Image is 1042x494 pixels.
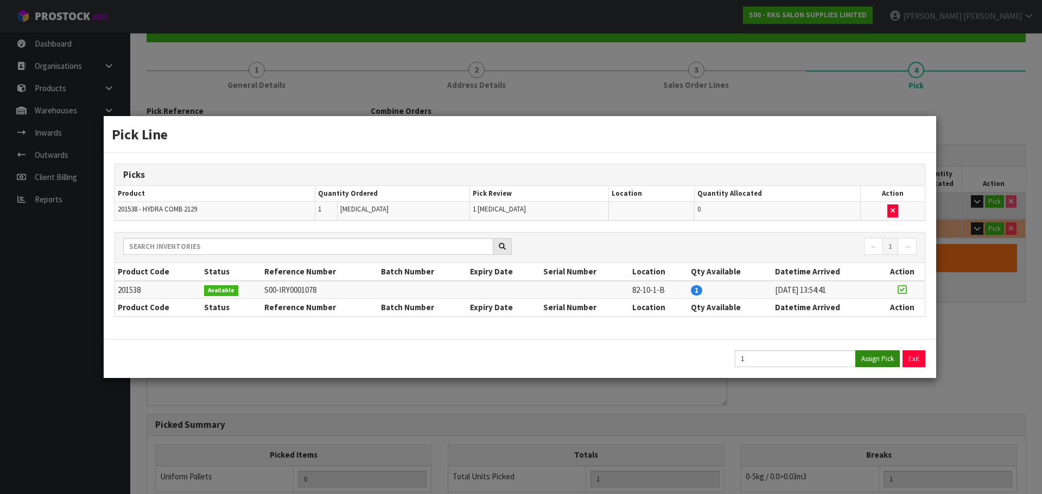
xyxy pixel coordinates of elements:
[528,238,917,257] nav: Page navigation
[697,204,701,214] span: 0
[864,238,883,255] a: ←
[118,204,197,214] span: 201538 - HYDRA COMB 2129
[469,186,609,202] th: Pick Review
[630,263,688,280] th: Location
[772,281,879,299] td: [DATE] 13:54:41
[262,263,379,280] th: Reference Number
[879,299,925,316] th: Action
[340,204,389,214] span: [MEDICAL_DATA]
[473,204,526,214] span: 1 [MEDICAL_DATA]
[772,263,879,280] th: Datetime Arrived
[123,170,917,180] h3: Picks
[688,299,772,316] th: Qty Available
[201,299,261,316] th: Status
[882,238,898,255] a: 1
[204,285,238,296] span: Available
[630,281,688,299] td: 82-10-1-B
[378,299,467,316] th: Batch Number
[903,350,925,367] button: Exit
[898,238,917,255] a: →
[609,186,695,202] th: Location
[115,299,201,316] th: Product Code
[855,350,900,367] button: Assign Pick
[772,299,879,316] th: Datetime Arrived
[879,263,925,280] th: Action
[201,263,261,280] th: Status
[262,281,379,299] td: S00-IRY0001078
[315,186,469,202] th: Quantity Ordered
[735,350,856,367] input: Quantity Picked
[262,299,379,316] th: Reference Number
[541,263,630,280] th: Serial Number
[115,281,201,299] td: 201538
[541,299,630,316] th: Serial Number
[688,263,772,280] th: Qty Available
[694,186,860,202] th: Quantity Allocated
[112,124,928,144] h3: Pick Line
[691,285,702,296] span: 1
[115,186,315,202] th: Product
[467,299,541,316] th: Expiry Date
[860,186,925,202] th: Action
[318,204,321,214] span: 1
[630,299,688,316] th: Location
[467,263,541,280] th: Expiry Date
[123,238,493,255] input: Search inventories
[378,263,467,280] th: Batch Number
[115,263,201,280] th: Product Code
